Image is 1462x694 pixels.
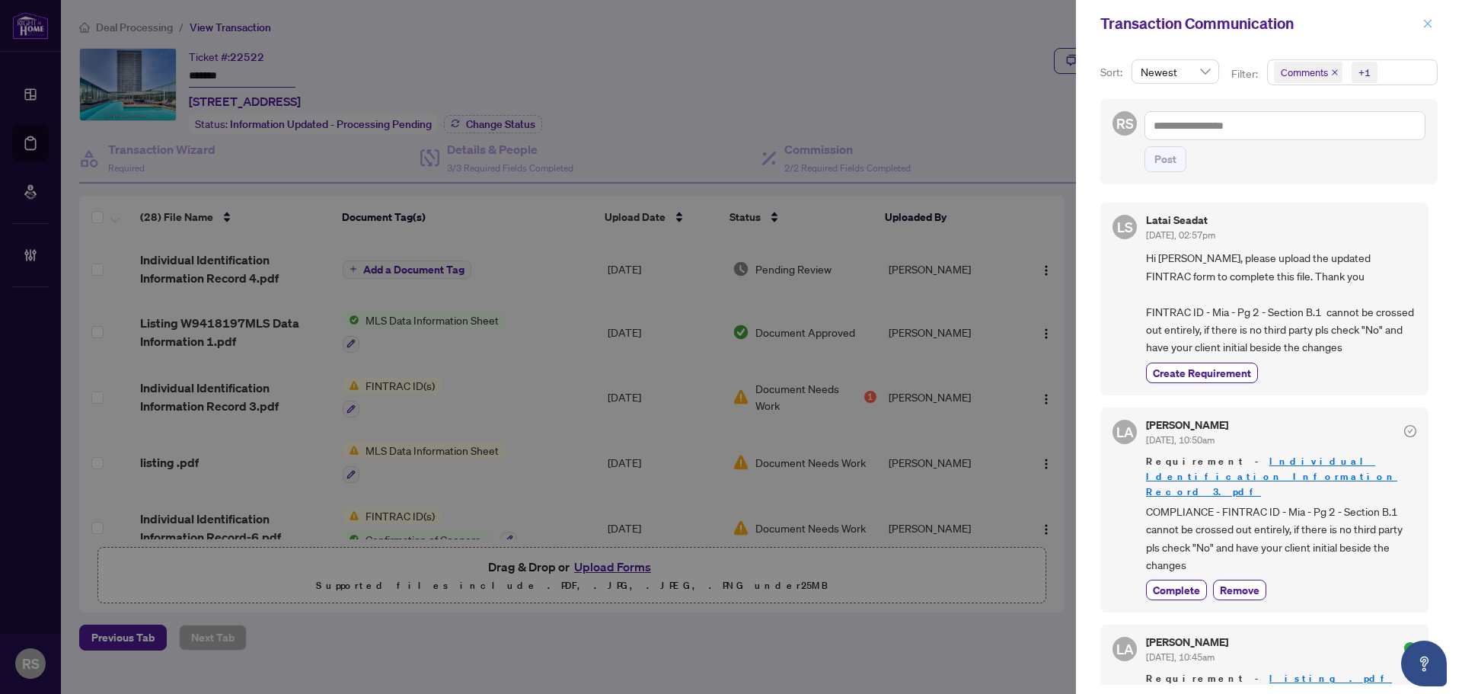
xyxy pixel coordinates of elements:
span: Requirement - [1146,671,1416,686]
span: RS [1116,113,1134,134]
button: Complete [1146,580,1207,600]
a: listing .pdf [1269,672,1392,685]
span: Create Requirement [1153,365,1251,381]
span: [DATE], 10:45am [1146,651,1215,663]
button: Remove [1213,580,1266,600]
span: [DATE], 02:57pm [1146,229,1215,241]
span: Comments [1281,65,1328,80]
span: Newest [1141,60,1210,83]
span: close [1422,18,1433,29]
span: close [1331,69,1339,76]
span: Complete [1153,582,1200,598]
span: LS [1117,216,1133,238]
span: [DATE], 10:50am [1146,434,1215,446]
a: Individual Identification Information Record 3.pdf [1146,455,1397,498]
span: check-circle [1404,642,1416,654]
span: COMPLIANCE - FINTRAC ID - Mia - Pg 2 - Section B.1 cannot be crossed out entirely, if there is no... [1146,503,1416,574]
button: Post [1144,146,1186,172]
span: LA [1116,421,1134,443]
span: Requirement - [1146,454,1416,500]
h5: [PERSON_NAME] [1146,637,1228,648]
button: Create Requirement [1146,363,1258,383]
button: Open asap [1401,641,1447,686]
span: Remove [1220,582,1259,598]
span: LA [1116,638,1134,660]
span: check-circle [1404,425,1416,437]
div: Transaction Communication [1100,12,1418,35]
h5: Latai Seadat [1146,215,1215,225]
p: Sort: [1100,64,1125,81]
p: Filter: [1231,66,1260,82]
div: +1 [1358,65,1371,80]
span: Hi [PERSON_NAME], please upload the updated FINTRAC form to complete this file. Thank you FINTRAC... [1146,249,1416,356]
h5: [PERSON_NAME] [1146,420,1228,430]
span: Comments [1274,62,1342,83]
